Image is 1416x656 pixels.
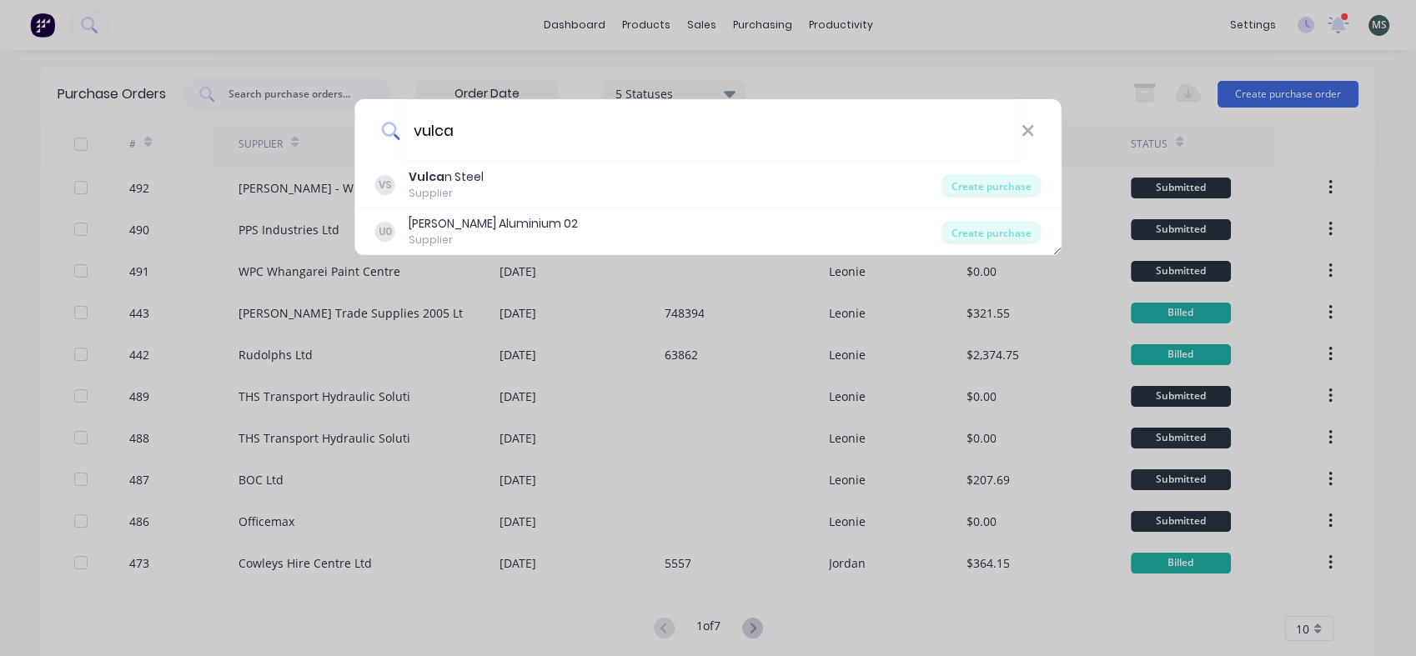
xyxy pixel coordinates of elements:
[399,99,1021,162] input: Enter a supplier name to create a new order...
[375,222,395,242] div: U0
[409,233,578,248] div: Supplier
[941,221,1042,244] div: Create purchase
[409,168,444,185] b: Vulca
[409,168,484,186] div: n Steel
[375,175,395,195] div: VS
[409,186,484,201] div: Supplier
[409,215,578,233] div: [PERSON_NAME] Aluminium 02
[941,174,1042,198] div: Create purchase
